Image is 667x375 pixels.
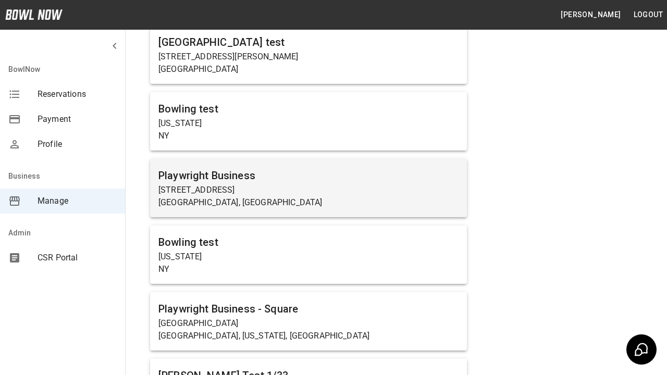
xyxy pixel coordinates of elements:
p: NY [158,263,459,276]
span: Profile [38,138,117,151]
p: [STREET_ADDRESS][PERSON_NAME] [158,51,459,63]
p: [GEOGRAPHIC_DATA], [GEOGRAPHIC_DATA] [158,196,459,209]
h6: [GEOGRAPHIC_DATA] test [158,34,459,51]
span: Payment [38,113,117,126]
p: [GEOGRAPHIC_DATA] [158,63,459,76]
p: [US_STATE] [158,117,459,130]
span: Manage [38,195,117,207]
h6: Playwright Business [158,167,459,184]
h6: Playwright Business - Square [158,301,459,317]
span: CSR Portal [38,252,117,264]
p: [STREET_ADDRESS] [158,184,459,196]
h6: Bowling test [158,101,459,117]
button: [PERSON_NAME] [557,5,625,24]
span: Reservations [38,88,117,101]
p: [GEOGRAPHIC_DATA], [US_STATE], [GEOGRAPHIC_DATA] [158,330,459,342]
p: NY [158,130,459,142]
p: [US_STATE] [158,251,459,263]
button: Logout [629,5,667,24]
img: logo [5,9,63,20]
h6: Bowling test [158,234,459,251]
p: [GEOGRAPHIC_DATA] [158,317,459,330]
